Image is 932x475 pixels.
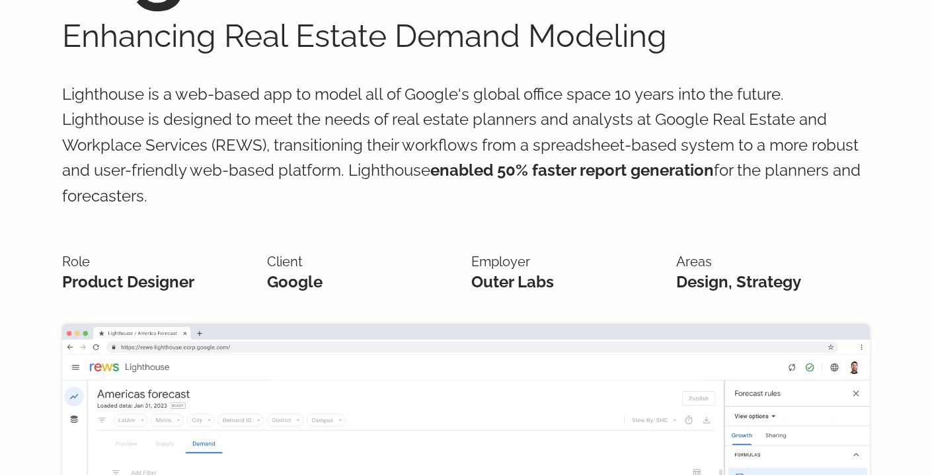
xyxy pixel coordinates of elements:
[267,251,461,272] p: Client
[430,161,714,180] span: enabled 50% faster report generation
[62,251,256,272] p: Role
[267,272,461,292] p: Google
[471,272,665,292] p: Outer Labs
[62,272,256,292] p: Product Designer
[62,16,870,55] h2: Enhancing Real Estate Demand Modeling
[62,55,870,235] p: Lighthouse is a web-based app to model all of Google's global office space 10 years into the futu...
[471,251,665,272] p: Employer
[676,272,870,292] p: Design, Strategy
[676,251,870,272] p: Areas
